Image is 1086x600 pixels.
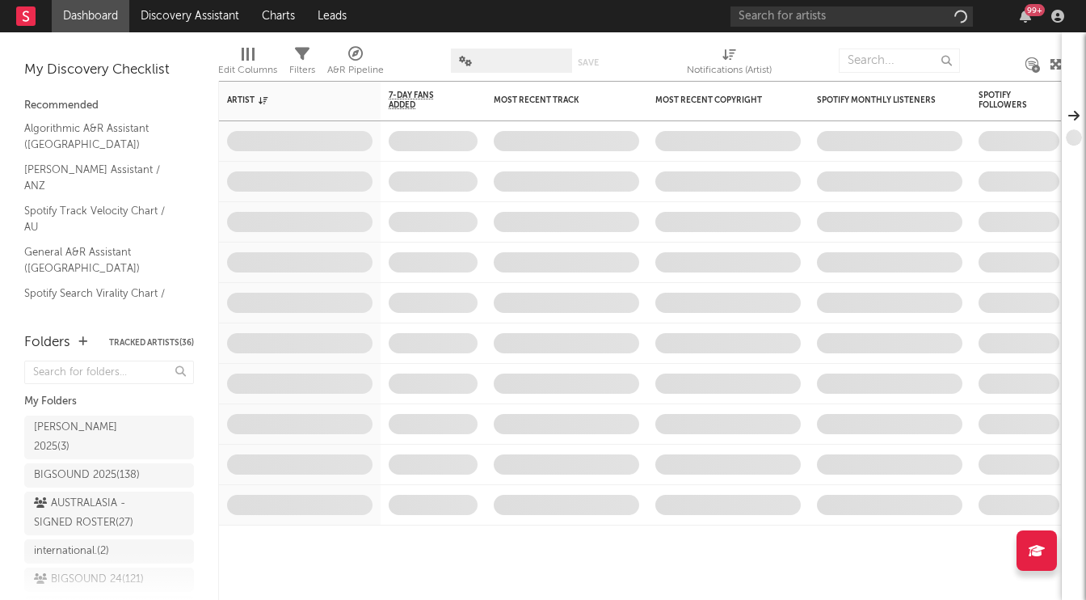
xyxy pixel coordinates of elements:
input: Search for folders... [24,361,194,384]
div: A&R Pipeline [327,40,384,87]
div: Recommended [24,96,194,116]
a: General A&R Assistant ([GEOGRAPHIC_DATA]) [24,243,178,277]
div: AUSTRALASIA - SIGNED ROSTER ( 27 ) [34,494,148,533]
div: Spotify Monthly Listeners [817,95,938,105]
div: Edit Columns [218,40,277,87]
div: My Folders [24,392,194,412]
a: BIGSOUND 24(121) [24,568,194,592]
a: Algorithmic A&R Assistant ([GEOGRAPHIC_DATA]) [24,120,178,153]
button: 99+ [1020,10,1031,23]
div: Spotify Followers [979,91,1035,110]
div: Folders [24,333,70,353]
a: AUSTRALASIA - SIGNED ROSTER(27) [24,492,194,535]
div: Filters [289,40,315,87]
div: 99 + [1025,4,1045,16]
input: Search for artists [730,6,973,27]
div: BIGSOUND 24 ( 121 ) [34,570,144,589]
div: international. ( 2 ) [34,542,109,561]
div: Most Recent Track [494,95,615,105]
div: Artist [227,95,348,105]
div: Most Recent Copyright [655,95,777,105]
div: BIGSOUND 2025 ( 138 ) [34,466,140,485]
div: Edit Columns [218,61,277,80]
div: Notifications (Artist) [687,61,772,80]
a: Spotify Search Virality Chart / AU-[GEOGRAPHIC_DATA] [24,285,178,318]
button: Save [578,58,599,67]
input: Search... [839,49,960,73]
div: My Discovery Checklist [24,61,194,80]
a: BIGSOUND 2025(138) [24,463,194,488]
div: Notifications (Artist) [687,40,772,87]
button: Tracked Artists(36) [109,339,194,347]
span: 7-Day Fans Added [389,91,453,110]
a: [PERSON_NAME] Assistant / ANZ [24,161,178,194]
div: A&R Pipeline [327,61,384,80]
a: Spotify Track Velocity Chart / AU [24,202,178,235]
a: [PERSON_NAME] 2025(3) [24,416,194,459]
div: [PERSON_NAME] 2025 ( 3 ) [34,418,148,457]
div: Filters [289,61,315,80]
a: international.(2) [24,539,194,564]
